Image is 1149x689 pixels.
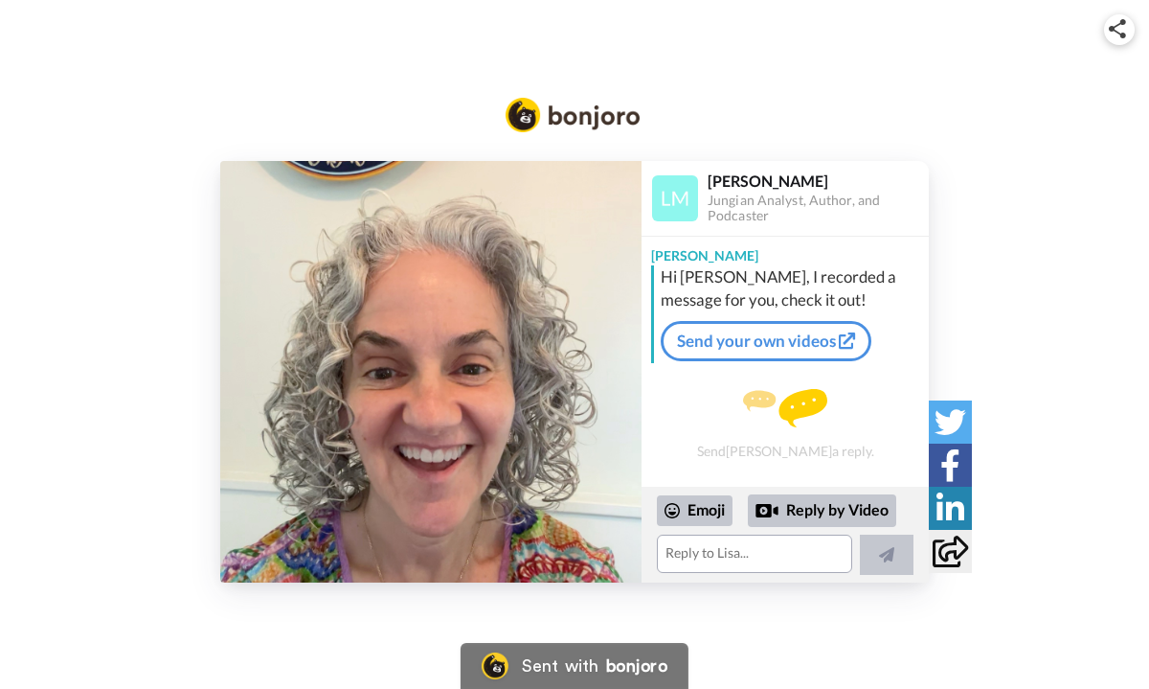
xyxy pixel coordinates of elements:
div: [PERSON_NAME] [708,172,928,190]
a: Send your own videos [661,321,871,361]
div: Hi [PERSON_NAME], I recorded a message for you, check it out! [661,265,924,311]
div: Reply by Video [755,499,778,522]
div: Send [PERSON_NAME] a reply. [642,371,929,477]
div: Jungian Analyst, Author, and Podcaster [708,193,928,225]
img: Bonjoro Logo [506,98,640,132]
img: ic_share.svg [1109,19,1126,38]
img: Profile Image [652,175,698,221]
img: message.svg [743,389,827,427]
div: [PERSON_NAME] [642,237,929,265]
div: Reply by Video [748,494,896,527]
div: Emoji [657,495,732,526]
img: 05c4e95a-a7b0-4972-8c92-bd6c7922d4d6-thumb.jpg [220,161,642,583]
